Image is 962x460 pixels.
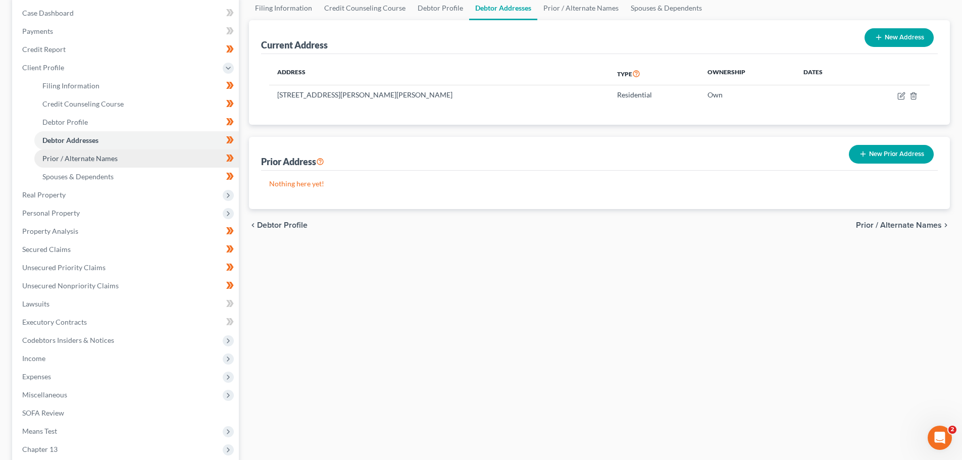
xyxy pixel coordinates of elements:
button: Prior / Alternate Names chevron_right [856,221,950,229]
span: Filing Information [42,81,99,90]
a: Property Analysis [14,222,239,240]
span: 2 [948,426,956,434]
td: Residential [609,85,699,105]
td: Own [699,85,795,105]
span: Unsecured Priority Claims [22,263,106,272]
button: New Prior Address [849,145,934,164]
a: Payments [14,22,239,40]
i: chevron_right [942,221,950,229]
span: Miscellaneous [22,390,67,399]
p: Nothing here yet! [269,179,930,189]
span: Codebtors Insiders & Notices [22,336,114,344]
a: Secured Claims [14,240,239,259]
a: Debtor Profile [34,113,239,131]
button: New Address [865,28,934,47]
a: Prior / Alternate Names [34,149,239,168]
span: Expenses [22,372,51,381]
a: Credit Counseling Course [34,95,239,113]
span: Prior / Alternate Names [856,221,942,229]
div: Current Address [261,39,328,51]
span: Property Analysis [22,227,78,235]
span: Case Dashboard [22,9,74,17]
span: Prior / Alternate Names [42,154,118,163]
th: Ownership [699,62,795,85]
span: Personal Property [22,209,80,217]
button: chevron_left Debtor Profile [249,221,308,229]
span: Client Profile [22,63,64,72]
a: Unsecured Priority Claims [14,259,239,277]
span: Lawsuits [22,299,49,308]
span: Payments [22,27,53,35]
a: Lawsuits [14,295,239,313]
span: Executory Contracts [22,318,87,326]
td: [STREET_ADDRESS][PERSON_NAME][PERSON_NAME] [269,85,609,105]
a: Unsecured Nonpriority Claims [14,277,239,295]
th: Address [269,62,609,85]
span: Chapter 13 [22,445,58,453]
i: chevron_left [249,221,257,229]
div: Prior Address [261,156,324,168]
a: Case Dashboard [14,4,239,22]
a: SOFA Review [14,404,239,422]
span: SOFA Review [22,408,64,417]
iframe: Intercom live chat [928,426,952,450]
a: Credit Report [14,40,239,59]
th: Dates [795,62,858,85]
span: Secured Claims [22,245,71,253]
a: Debtor Addresses [34,131,239,149]
span: Means Test [22,427,57,435]
span: Credit Counseling Course [42,99,124,108]
span: Debtor Addresses [42,136,98,144]
span: Spouses & Dependents [42,172,114,181]
span: Credit Report [22,45,66,54]
a: Filing Information [34,77,239,95]
th: Type [609,62,699,85]
a: Executory Contracts [14,313,239,331]
span: Real Property [22,190,66,199]
span: Income [22,354,45,363]
span: Debtor Profile [257,221,308,229]
span: Debtor Profile [42,118,88,126]
span: Unsecured Nonpriority Claims [22,281,119,290]
a: Spouses & Dependents [34,168,239,186]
